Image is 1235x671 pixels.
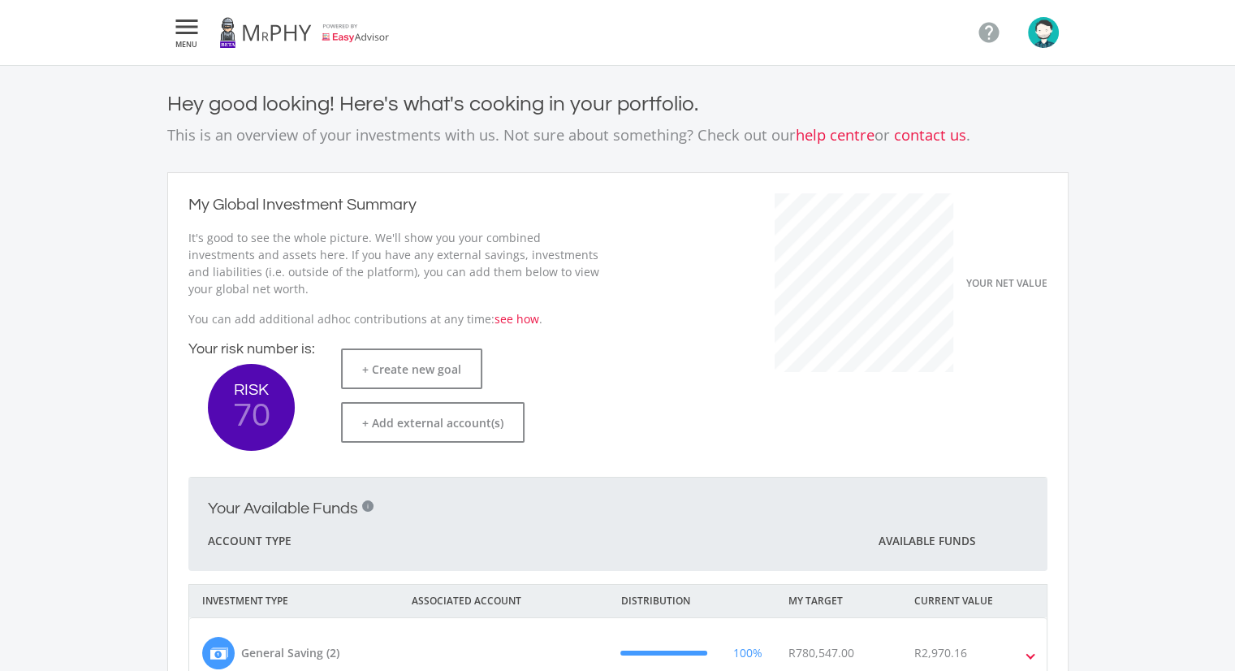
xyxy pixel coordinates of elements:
span: YOUR NET VALUE [966,276,1047,290]
div: General Saving (2) [241,644,339,661]
span: MENU [172,41,201,48]
div: ASSOCIATED ACCOUNT [399,585,608,617]
button: RISK 70 [208,364,295,451]
div: 100% [733,644,762,661]
h4: Your risk number is: [188,340,315,358]
a: contact us [894,124,966,145]
span: 70 [208,398,295,433]
div: MY TARGET [775,585,901,617]
button:  MENU [167,16,206,49]
div: CURRENT VALUE [901,585,1069,617]
div: R2,970.16 [914,644,967,661]
p: It's good to see the whole picture. We'll show you your combined investments and assets here. If ... [188,229,602,297]
h2: My Global Investment Summary [188,193,417,218]
span: R780,547.00 [788,645,854,660]
span: Account Type [208,531,291,551]
img: avatar.png [1028,17,1059,48]
i:  [977,20,1001,45]
a:  [970,14,1008,51]
button: + Add external account(s) [341,402,525,443]
a: see how [494,311,539,327]
a: help centre [796,124,874,145]
p: You can add additional adhoc contributions at any time: . [188,310,602,327]
i:  [172,17,201,37]
p: This is an overview of your investments with us. Not sure about something? Check out our or . [167,123,1069,146]
button: + Create new goal [341,348,482,389]
span: RISK [208,382,295,398]
div: DISTRIBUTION [608,585,775,617]
span: Available Funds [879,533,975,549]
div: i [362,500,374,512]
mat-expansion-panel-header: Your Available Funds i Account Type Available Funds [188,478,1047,571]
div: INVESTMENT TYPE [189,585,399,617]
h2: Your Available Funds [208,499,358,518]
h4: Hey good looking! Here's what's cooking in your portfolio. [167,92,1069,117]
